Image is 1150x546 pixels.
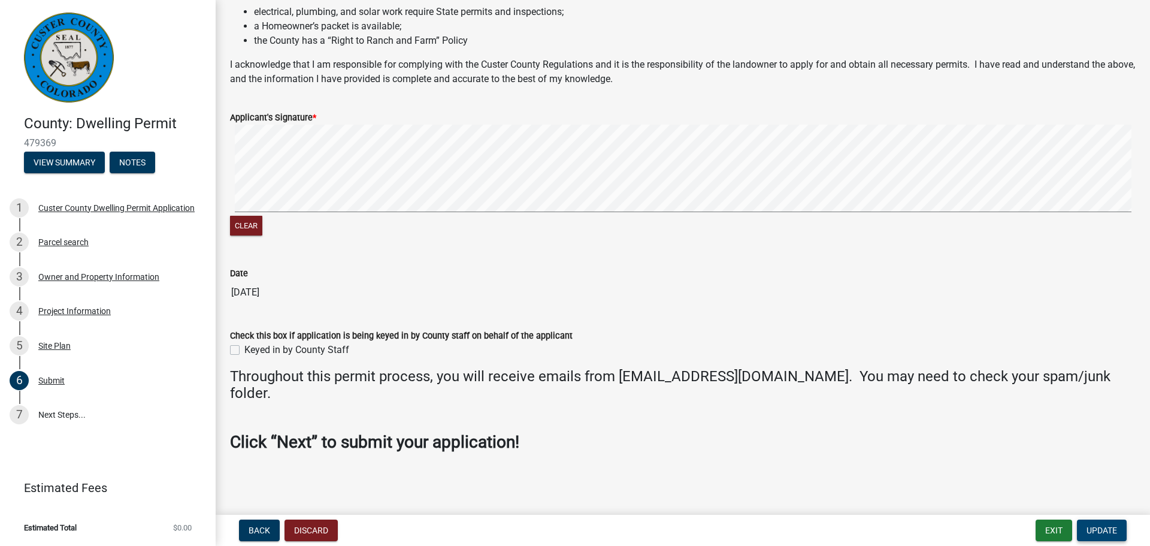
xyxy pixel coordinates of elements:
div: 5 [10,336,29,355]
button: Exit [1036,520,1072,541]
div: 7 [10,405,29,424]
button: Notes [110,152,155,173]
button: View Summary [24,152,105,173]
label: Check this box if application is being keyed in by County staff on behalf of the applicant [230,332,573,340]
div: Parcel search [38,238,89,246]
div: Custer County Dwelling Permit Application [38,204,195,212]
span: 479369 [24,137,192,149]
button: Clear [230,216,262,236]
div: 4 [10,301,29,321]
div: 6 [10,371,29,390]
div: 2 [10,233,29,252]
li: a Homeowner’s packet is available; [254,19,1136,34]
div: Site Plan [38,342,71,350]
button: Back [239,520,280,541]
label: Keyed in by County Staff [244,343,349,357]
wm-modal-confirm: Summary [24,158,105,168]
a: Estimated Fees [10,476,196,500]
span: $0.00 [173,524,192,532]
h4: Throughout this permit process, you will receive emails from [EMAIL_ADDRESS][DOMAIN_NAME]. You ma... [230,368,1136,403]
span: Update [1087,526,1117,535]
li: the County has a “Right to Ranch and Farm” Policy [254,34,1136,48]
div: Project Information [38,307,111,315]
div: 3 [10,267,29,286]
img: Custer County, Colorado [24,13,114,102]
div: 1 [10,198,29,218]
p: I acknowledge that I am responsible for complying with the Custer County Regulations and it is th... [230,58,1136,86]
button: Update [1077,520,1127,541]
span: Estimated Total [24,524,77,532]
li: electrical, plumbing, and solar work require State permits and inspections; [254,5,1136,19]
div: Owner and Property Information [38,273,159,281]
span: Back [249,526,270,535]
label: Applicant's Signature [230,114,316,122]
button: Discard [285,520,338,541]
label: Date [230,270,248,278]
div: Submit [38,376,65,385]
wm-modal-confirm: Notes [110,158,155,168]
strong: Click “Next” to submit your application! [230,432,519,452]
h4: County: Dwelling Permit [24,115,206,132]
